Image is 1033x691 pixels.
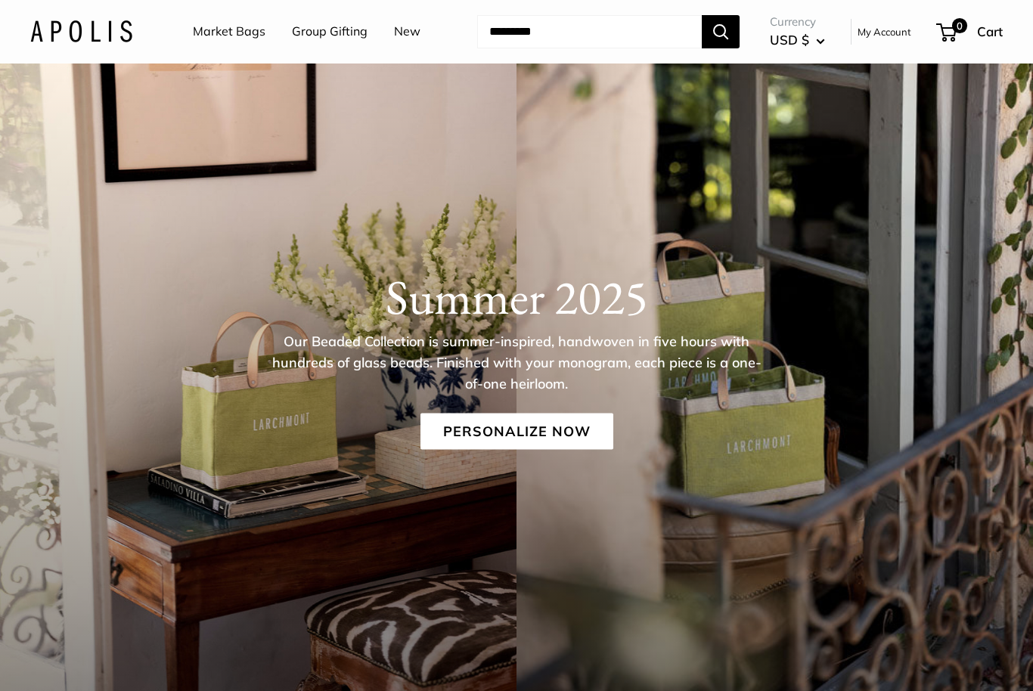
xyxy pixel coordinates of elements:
[193,20,265,43] a: Market Bags
[770,32,809,48] span: USD $
[858,23,911,41] a: My Account
[770,11,825,33] span: Currency
[977,23,1003,39] span: Cart
[394,20,420,43] a: New
[952,18,967,33] span: 0
[30,268,1003,325] h1: Summer 2025
[770,28,825,52] button: USD $
[292,20,368,43] a: Group Gifting
[420,413,613,449] a: Personalize Now
[702,15,740,48] button: Search
[30,20,132,42] img: Apolis
[938,20,1003,44] a: 0 Cart
[271,330,762,394] p: Our Beaded Collection is summer-inspired, handwoven in five hours with hundreds of glass beads. F...
[477,15,702,48] input: Search...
